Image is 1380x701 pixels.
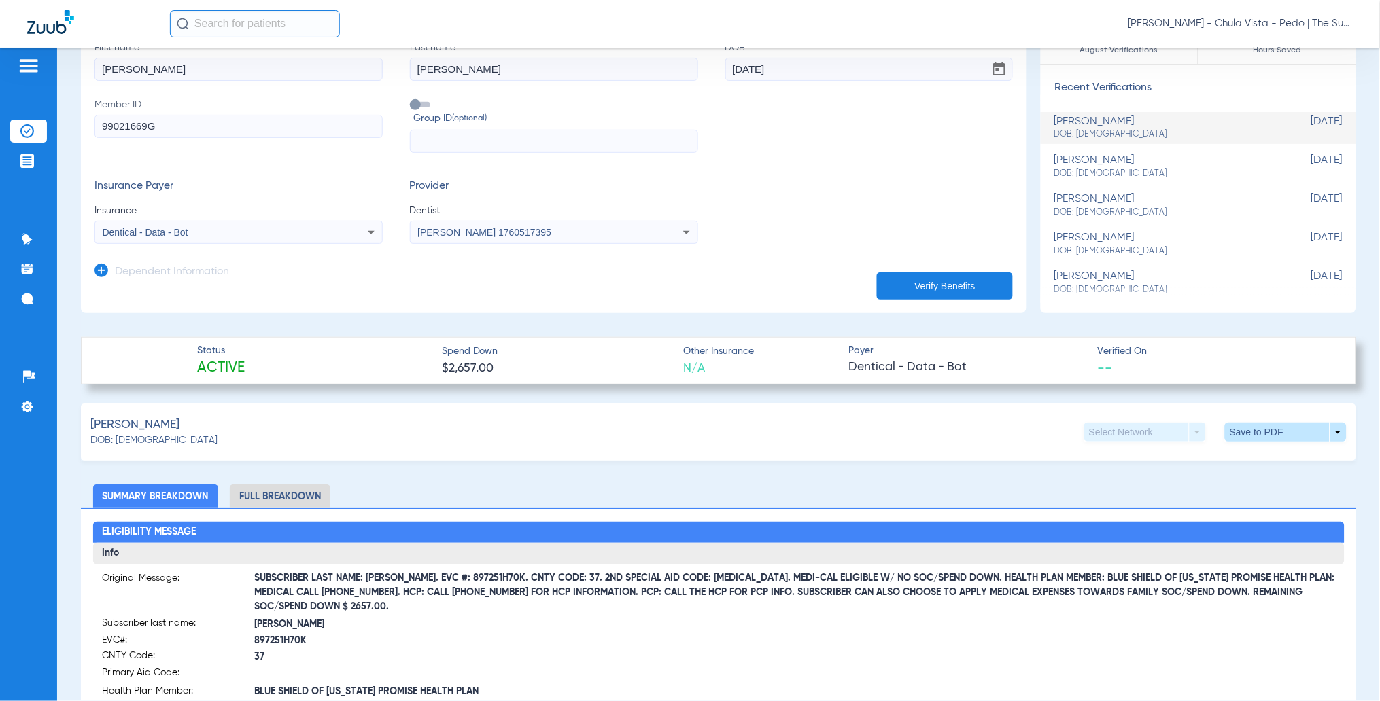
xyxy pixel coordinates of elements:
span: Other Insurance [683,344,754,359]
iframe: Chat Widget [1312,636,1380,701]
span: [DATE] [1275,270,1343,295]
div: [PERSON_NAME] [1054,154,1275,179]
span: Dentical - Data - Bot [103,227,188,238]
span: Insurance [94,204,383,217]
li: Summary Breakdown [93,484,218,508]
span: N/A [683,360,754,377]
li: Full Breakdown [230,484,330,508]
span: DOB: [DEMOGRAPHIC_DATA] [1054,206,1275,219]
div: [PERSON_NAME] [1054,115,1275,141]
span: Dentical - Data - Bot [849,359,1086,376]
img: hamburger-icon [18,58,39,74]
span: DOB: [DEMOGRAPHIC_DATA] [1054,284,1275,296]
img: Zuub Logo [27,10,74,34]
span: BLUE SHIELD OF [US_STATE] PROMISE HEALTH PLAN [255,685,719,700]
span: August Verifications [1041,43,1198,57]
label: Member ID [94,98,383,154]
h3: Recent Verifications [1041,82,1356,95]
span: Spend Down [442,344,498,359]
span: $2,657.00 [442,360,498,377]
span: SUBSCRIBER LAST NAME: [PERSON_NAME]. EVC #: 897251H70K. CNTY CODE: 37. 2ND SPECIAL AID CODE: [MED... [255,586,1335,600]
span: [PERSON_NAME] [255,617,719,632]
span: DOB: [DEMOGRAPHIC_DATA] [90,433,218,448]
h3: Provider [410,180,698,194]
span: Original Message: [103,571,255,600]
span: [DATE] [1275,154,1343,179]
small: (optional) [453,111,487,126]
span: Verified On [1097,344,1334,359]
div: [PERSON_NAME] [1054,193,1275,218]
h3: Insurance Payer [94,180,383,194]
div: [PERSON_NAME] [1054,270,1275,295]
div: [PERSON_NAME] [1054,232,1275,257]
button: Save to PDF [1225,423,1347,442]
input: Last name [410,58,698,81]
span: Primary Aid Code: [103,666,255,685]
input: DOBOpen calendar [725,58,1014,81]
span: CNTY Code: [103,649,255,666]
input: Search for patients [170,10,340,37]
span: Active [198,359,245,378]
input: Member ID [94,115,383,138]
span: [PERSON_NAME] - Chula Vista - Pedo | The Super Dentists [1128,17,1353,31]
span: DOB: [DEMOGRAPHIC_DATA] [1054,168,1275,180]
span: DOB: [DEMOGRAPHIC_DATA] [1054,245,1275,257]
span: 897251H70K [255,634,719,648]
span: Hours Saved [1198,43,1356,57]
span: EVC#: [103,633,255,650]
span: -- [1097,360,1112,374]
span: Status [198,344,245,358]
h2: Eligibility Message [93,522,1345,543]
input: First name [94,58,383,81]
button: Open calendar [986,56,1013,83]
span: [DATE] [1275,115,1343,141]
span: DOB: [DEMOGRAPHIC_DATA] [1054,128,1275,141]
span: Payer [849,344,1086,358]
span: [DATE] [1275,232,1343,257]
span: Subscriber last name: [103,616,255,633]
span: [DATE] [1275,193,1343,218]
h3: Dependent Information [115,266,229,279]
h3: Info [93,543,1345,564]
label: DOB [725,41,1014,81]
label: Last name [410,41,698,81]
span: Dentist [410,204,698,217]
span: Group ID [413,111,698,126]
img: Search Icon [177,18,189,30]
span: [PERSON_NAME] 1760517395 [417,227,551,238]
label: First name [94,41,383,81]
button: Verify Benefits [877,272,1013,300]
span: [PERSON_NAME] [90,416,179,433]
span: 37 [255,651,719,665]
